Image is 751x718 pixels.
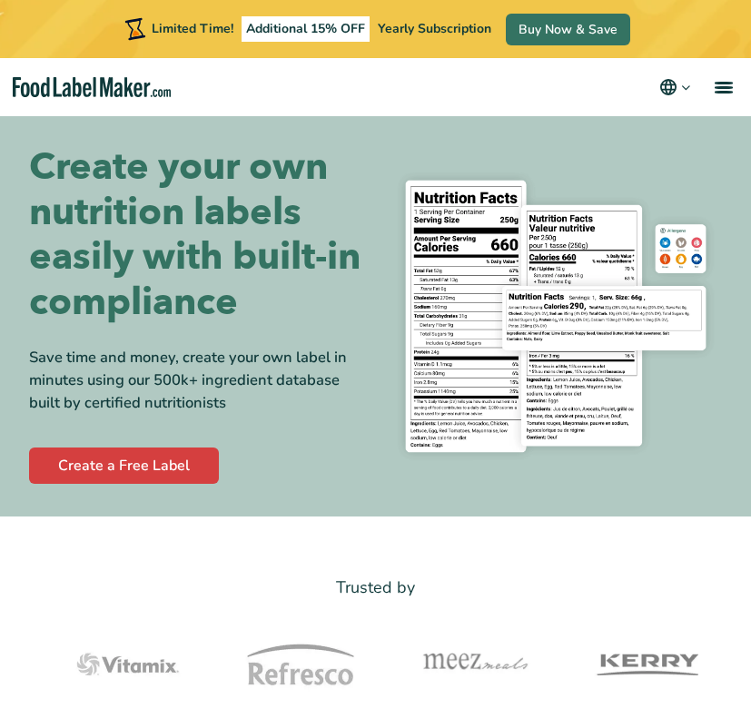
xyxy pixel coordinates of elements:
span: Limited Time! [152,20,233,37]
a: menu [693,58,751,116]
div: Save time and money, create your own label in minutes using our 500k+ ingredient database built b... [29,347,362,414]
a: Buy Now & Save [506,14,630,45]
h1: Create your own nutrition labels easily with built-in compliance [29,145,362,325]
span: Yearly Subscription [378,20,491,37]
a: Food Label Maker homepage [13,77,172,98]
span: Additional 15% OFF [242,16,370,42]
a: Create a Free Label [29,448,219,484]
p: Trusted by [29,575,722,601]
button: Change language [657,76,693,98]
